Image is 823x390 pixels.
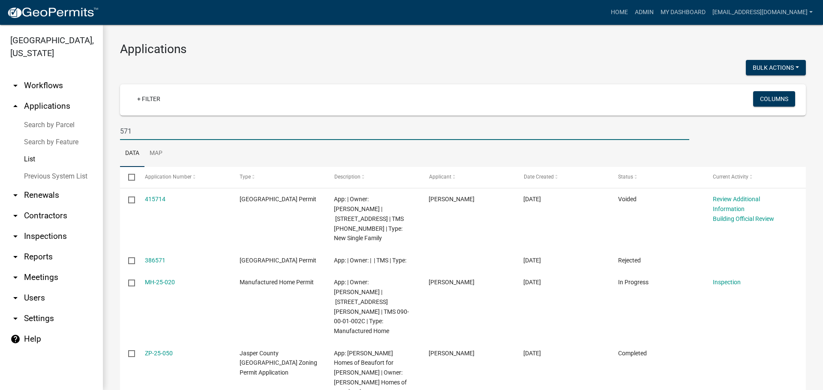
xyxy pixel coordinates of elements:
span: Jasper County SC Zoning Permit Application [240,350,317,376]
a: ZP-25-050 [145,350,173,357]
span: Voided [618,196,637,202]
span: 02/27/2025 [523,279,541,286]
input: Search for applications [120,122,689,140]
datatable-header-cell: Type [231,167,326,188]
span: Applicant [429,174,451,180]
span: Manufactured Home Permit [240,279,314,286]
span: Application Number [145,174,192,180]
datatable-header-cell: Select [120,167,136,188]
datatable-header-cell: Applicant [421,167,515,188]
a: Review Additional Information [713,196,760,212]
span: 02/27/2025 [523,350,541,357]
a: 415714 [145,196,165,202]
span: Description [334,174,360,180]
button: Columns [753,91,795,107]
i: arrow_drop_down [10,252,21,262]
i: arrow_drop_down [10,231,21,241]
a: Admin [631,4,657,21]
a: + Filter [130,91,167,107]
i: arrow_drop_down [10,272,21,283]
i: arrow_drop_down [10,80,21,91]
a: 386571 [145,257,165,264]
datatable-header-cell: Status [610,167,705,188]
i: arrow_drop_down [10,190,21,200]
a: Map [144,140,168,167]
datatable-header-cell: Date Created [515,167,610,188]
h3: Applications [120,42,806,57]
i: arrow_drop_up [10,101,21,111]
span: Jasper County Building Permit [240,196,316,202]
a: Data [120,140,144,167]
span: Current Activity [713,174,748,180]
span: Rejected [618,257,641,264]
span: App: | Owner: HIPP DONALD | 571 KRESS RD | TMS 090-00-01-002C | Type: Manufactured Home [334,279,409,334]
span: Type [240,174,251,180]
a: MH-25-020 [145,279,175,286]
datatable-header-cell: Current Activity [705,167,799,188]
i: arrow_drop_down [10,293,21,303]
i: arrow_drop_down [10,313,21,324]
span: Date Created [523,174,553,180]
datatable-header-cell: Application Number [136,167,231,188]
span: THANH TA [429,196,475,202]
span: App: | Owner: | | TMS | Type: [334,257,406,264]
a: Home [607,4,631,21]
button: Bulk Actions [746,60,806,75]
span: Chelsea Aschbrenner [429,279,475,286]
span: Completed [618,350,647,357]
span: Chelsea Aschbrenner [429,350,475,357]
datatable-header-cell: Description [326,167,421,188]
a: My Dashboard [657,4,709,21]
a: Building Official Review [713,215,774,222]
span: In Progress [618,279,649,286]
span: 05/04/2025 [523,196,541,202]
i: help [10,334,21,344]
span: Status [618,174,633,180]
a: [EMAIL_ADDRESS][DOMAIN_NAME] [709,4,816,21]
span: Jasper County Building Permit [240,257,316,264]
span: 03/09/2025 [523,257,541,264]
span: App: | Owner: TA THANH | 141 SCHOOL CUT RD | TMS 029-40-03-018 | Type: New Single Family [334,196,404,241]
a: Inspection [713,279,741,286]
i: arrow_drop_down [10,211,21,221]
